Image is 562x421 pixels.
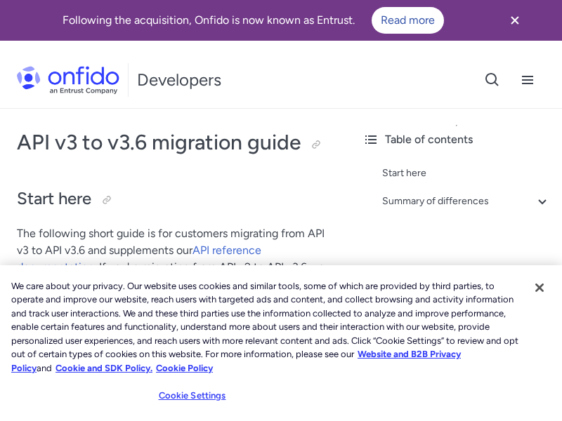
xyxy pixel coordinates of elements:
[137,69,221,91] h1: Developers
[475,62,510,98] button: Open search button
[11,279,523,375] div: We care about your privacy. Our website uses cookies and similar tools, some of which are provide...
[17,66,119,94] img: Onfido Logo
[507,12,523,29] svg: Close banner
[362,131,551,148] div: Table of contents
[148,382,236,410] button: Cookie Settings
[519,72,536,88] svg: Open navigation menu button
[382,193,551,210] a: Summary of differences
[372,7,444,34] a: Read more
[510,62,545,98] button: Open navigation menu button
[489,3,541,38] button: Close banner
[156,363,213,373] a: Cookie Policy
[484,72,501,88] svg: Open search button
[524,272,555,303] button: Close
[17,225,334,326] p: The following short guide is for customers migrating from API v3 to API v3.6 and supplements our ...
[55,363,152,373] a: Cookie and SDK Policy.
[11,349,461,373] a: More information about our cookie policy., opens in a new tab
[17,187,334,211] h2: Start here
[17,128,334,156] h1: API v3 to v3.6 migration guide
[382,165,551,182] a: Start here
[17,7,489,34] div: Following the acquisition, Onfido is now known as Entrust.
